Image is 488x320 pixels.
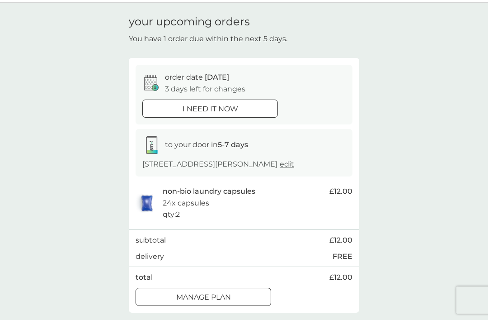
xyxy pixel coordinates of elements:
[136,251,164,263] p: delivery
[183,103,238,115] p: i need it now
[165,140,248,149] span: to your door in
[136,272,153,283] p: total
[205,73,229,81] span: [DATE]
[280,160,294,168] a: edit
[129,15,250,29] h1: your upcoming orders
[142,100,278,118] button: i need it now
[329,234,352,246] span: £12.00
[163,197,209,209] p: 24x capsules
[165,72,229,83] p: order date
[136,234,166,246] p: subtotal
[136,288,271,306] button: Manage plan
[176,291,231,303] p: Manage plan
[329,186,352,197] span: £12.00
[163,186,255,197] p: non-bio laundry capsules
[129,33,287,45] p: You have 1 order due within the next 5 days.
[333,251,352,263] p: FREE
[163,209,180,220] p: qty : 2
[218,140,248,149] strong: 5-7 days
[142,158,294,170] p: [STREET_ADDRESS][PERSON_NAME]
[329,272,352,283] span: £12.00
[165,83,245,95] p: 3 days left for changes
